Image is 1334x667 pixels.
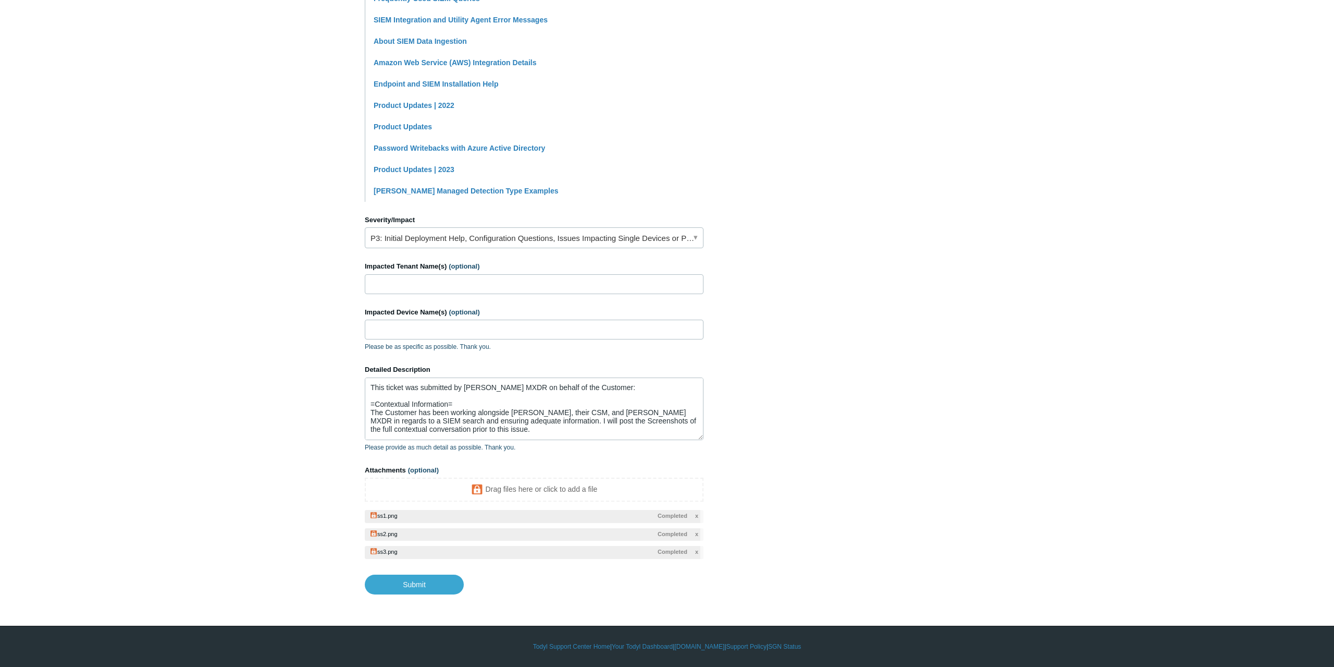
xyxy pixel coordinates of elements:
[658,530,687,539] span: Completed
[374,37,467,45] a: About SIEM Data Ingestion
[658,512,687,520] span: Completed
[365,443,703,452] p: Please provide as much detail as possible. Thank you.
[374,144,545,152] a: Password Writebacks with Azure Active Directory
[365,227,703,248] a: P3: Initial Deployment Help, Configuration Questions, Issues Impacting Single Devices or Past Out...
[374,123,432,131] a: Product Updates
[449,262,479,270] span: (optional)
[374,80,499,88] a: Endpoint and SIEM Installation Help
[374,101,454,110] a: Product Updates | 2022
[612,642,673,651] a: Your Todyl Dashboard
[695,530,698,539] span: x
[365,215,703,225] label: Severity/Impact
[533,642,610,651] a: Todyl Support Center Home
[374,58,536,67] a: Amazon Web Service (AWS) Integration Details
[695,512,698,520] span: x
[408,466,439,474] span: (optional)
[365,261,703,272] label: Impacted Tenant Name(s)
[365,307,703,318] label: Impacted Device Name(s)
[674,642,724,651] a: [DOMAIN_NAME]
[449,308,480,316] span: (optional)
[695,548,698,556] span: x
[768,642,801,651] a: SGN Status
[374,165,454,174] a: Product Updates | 2023
[365,465,703,476] label: Attachments
[658,548,687,556] span: Completed
[726,642,767,651] a: Support Policy
[374,16,548,24] a: SIEM Integration and Utility Agent Error Messages
[365,575,464,595] input: Submit
[365,342,703,351] p: Please be as specific as possible. Thank you.
[374,187,558,195] a: [PERSON_NAME] Managed Detection Type Examples
[365,365,703,375] label: Detailed Description
[365,642,969,651] div: | | | |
